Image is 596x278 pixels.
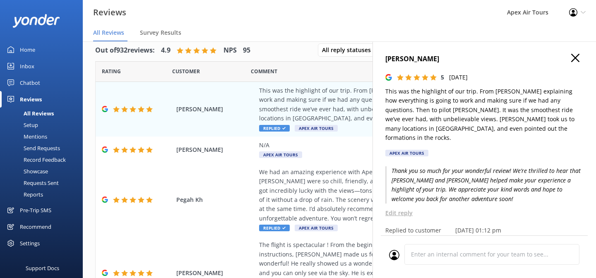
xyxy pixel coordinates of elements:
span: [PERSON_NAME] [176,105,255,114]
h4: [PERSON_NAME] [385,54,584,65]
div: N/A [259,141,527,150]
div: Support Docs [26,260,59,276]
span: [PERSON_NAME] [176,268,255,278]
h3: Reviews [93,6,126,19]
h4: 95 [243,45,250,56]
p: [DATE] [449,73,468,82]
h4: NPS [223,45,237,56]
div: Chatbot [20,74,40,91]
span: Question [251,67,277,75]
p: Edit reply [385,208,584,218]
a: Record Feedback [5,154,83,165]
p: Replied to customer [385,226,441,235]
div: Setup [5,119,38,131]
div: Recommend [20,218,51,235]
button: Close [571,54,579,63]
span: [PERSON_NAME] [176,145,255,154]
span: Pegah Kh [176,195,255,204]
span: Replied [259,225,290,231]
div: Home [20,41,35,58]
div: All Reviews [5,108,54,119]
a: Setup [5,119,83,131]
div: Mentions [5,131,47,142]
a: Requests Sent [5,177,83,189]
img: user_profile.svg [389,250,399,260]
div: Requests Sent [5,177,59,189]
div: Showcase [5,165,48,177]
span: Apex Air Tours [259,151,302,158]
a: Mentions [5,131,83,142]
span: Apex Air Tours [295,125,338,132]
p: This was the highlight of our trip. From [PERSON_NAME] explaining how everything is going to work... [385,87,584,142]
h4: 4.9 [161,45,171,56]
div: Send Requests [5,142,60,154]
span: Date [172,67,200,75]
div: Record Feedback [5,154,66,165]
div: Apex Air Tours [385,150,428,156]
span: Replied [259,125,290,132]
a: All Reviews [5,108,83,119]
a: Showcase [5,165,83,177]
p: [DATE] 01:12 pm [455,226,501,235]
span: 5 [441,73,444,81]
a: Reports [5,189,83,200]
p: Thank you so much for your wonderful review! We’re thrilled to hear that [PERSON_NAME] and [PERSO... [385,166,584,204]
img: yonder-white-logo.png [12,14,60,28]
div: Inbox [20,58,34,74]
span: Date [102,67,121,75]
div: This was the highlight of our trip. From [PERSON_NAME] explaining how everything is going to work... [259,86,527,123]
div: Reports [5,189,43,200]
div: Reviews [20,91,42,108]
div: Settings [20,235,40,252]
div: We had an amazing experience with Apex Helicopter Tours! [PERSON_NAME] and [PERSON_NAME] were so ... [259,168,527,223]
a: Send Requests [5,142,83,154]
span: Survey Results [140,29,181,37]
span: All reply statuses [322,46,376,55]
h4: Out of 932 reviews: [95,45,155,56]
span: All Reviews [93,29,124,37]
span: Apex Air Tours [295,225,338,231]
div: Pre-Trip SMS [20,202,51,218]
